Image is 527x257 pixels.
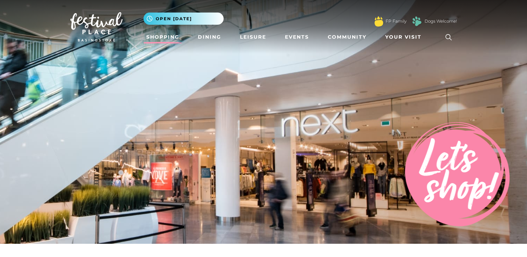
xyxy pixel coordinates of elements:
[385,33,421,41] span: Your Visit
[156,16,192,22] span: Open [DATE]
[425,18,457,24] a: Dogs Welcome!
[144,31,182,44] a: Shopping
[282,31,312,44] a: Events
[70,12,123,41] img: Festival Place Logo
[144,13,224,25] button: Open [DATE]
[195,31,224,44] a: Dining
[382,31,428,44] a: Your Visit
[386,18,406,24] a: FP Family
[237,31,269,44] a: Leisure
[325,31,369,44] a: Community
